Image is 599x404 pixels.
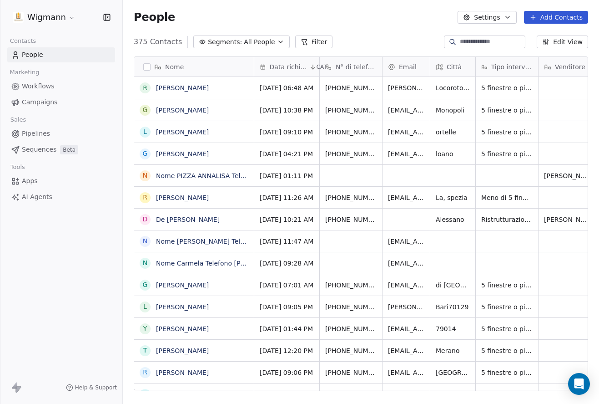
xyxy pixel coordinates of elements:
span: [EMAIL_ADDRESS][DOMAIN_NAME] [388,324,424,333]
span: [GEOGRAPHIC_DATA] [436,368,470,377]
span: N° di telefono [336,62,377,72]
span: People [134,10,175,24]
a: Apps [7,174,115,189]
span: [EMAIL_ADDRESS][DOMAIN_NAME] [388,106,424,115]
span: Locorotondo [436,83,470,92]
a: Help & Support [66,384,117,391]
span: [PHONE_NUMBER] [325,215,377,224]
span: [PHONE_NUMBER] [325,193,377,202]
span: Bitonto [436,390,470,399]
span: 5 finestre o più di 5 [481,324,533,333]
span: [PHONE_NUMBER] [325,106,377,115]
span: [PERSON_NAME] [544,215,589,224]
span: 5 finestre o più di 5 [481,128,533,137]
span: [DATE] 09:05 PM [260,302,314,312]
div: R [143,368,147,377]
button: Add Contacts [524,11,588,24]
span: [PHONE_NUMBER] [325,368,377,377]
span: [DATE] 12:20 PM [260,346,314,355]
span: [EMAIL_ADDRESS][DOMAIN_NAME] [388,259,424,268]
div: N° di telefono [320,57,382,77]
div: L [143,302,147,312]
span: 5 finestre o più di 5 [481,390,533,399]
span: [DATE] 11:26 AM [260,193,314,202]
div: R [143,193,147,202]
span: Bari70129 [436,302,470,312]
span: [PHONE_NUMBER] [325,83,377,92]
span: Workflows [22,82,55,91]
span: Beta [60,145,78,154]
span: [DATE] 04:21 PM [260,149,314,159]
div: Nome [134,57,254,77]
span: [DATE] 09:20 AM [260,390,314,399]
span: di [GEOGRAPHIC_DATA], Monteroni [436,281,470,290]
div: D [143,215,148,224]
span: Contacts [6,34,40,48]
div: N [143,236,147,246]
button: Settings [458,11,516,24]
span: Wigmann [27,11,66,23]
span: [EMAIL_ADDRESS][DOMAIN_NAME] [388,281,424,290]
span: Tools [6,160,29,174]
span: [DATE] 09:10 PM [260,128,314,137]
span: [DATE] 09:06 PM [260,368,314,377]
span: [PERSON_NAME][EMAIL_ADDRESS][DOMAIN_NAME] [388,83,424,92]
div: Data richiestaCAT [254,57,319,77]
span: Città [447,62,462,72]
span: Ristrutturazione. Piano terra. Casa indipendente. Lavori terminati, sono alla fase infissi. Ora h... [481,215,533,224]
span: Pipelines [22,129,50,138]
span: [PHONE_NUMBER] [325,390,377,399]
div: G [143,105,148,115]
div: G [143,389,148,399]
span: [EMAIL_ADDRESS][DOMAIN_NAME] [388,368,424,377]
span: Tipo intervento [491,62,533,72]
span: [EMAIL_ADDRESS][DOMAIN_NAME] [388,346,424,355]
span: Merano [436,346,470,355]
a: Pipelines [7,126,115,141]
a: [PERSON_NAME] [156,107,209,114]
a: [PERSON_NAME] [156,128,209,136]
span: Alessano [436,215,470,224]
div: Email [383,57,430,77]
span: [EMAIL_ADDRESS][DOMAIN_NAME] [388,193,424,202]
a: [PERSON_NAME] [156,194,209,201]
div: Y [143,324,147,333]
a: People [7,47,115,62]
div: G [143,149,148,159]
span: Meno di 5 finestre [481,193,533,202]
a: [PERSON_NAME] [156,150,209,158]
span: 5 finestre o più di 5 [481,281,533,290]
span: All People [244,37,275,47]
div: Venditore [539,57,594,77]
span: [PHONE_NUMBER] [325,281,377,290]
div: R [143,83,147,93]
span: [DATE] 01:11 PM [260,171,314,180]
div: L [143,127,147,137]
button: Filter [295,36,333,48]
button: Wigmann [11,10,77,25]
span: Email [399,62,417,72]
span: [PHONE_NUMBER] [325,324,377,333]
span: People [22,50,43,60]
span: [DATE] 11:47 AM [260,237,314,246]
span: [PERSON_NAME][DOMAIN_NAME]@libero.i [388,302,424,312]
div: T [143,346,147,355]
span: Campaigns [22,97,57,107]
div: N [143,171,147,180]
span: 79014 [436,324,470,333]
span: [PHONE_NUMBER] [325,128,377,137]
span: CAT [317,63,327,71]
a: [PERSON_NAME] [156,347,209,354]
span: Marketing [6,66,43,79]
div: Open Intercom Messenger [568,373,590,395]
span: [EMAIL_ADDRESS][DOMAIN_NAME] [388,149,424,159]
span: Apps [22,176,38,186]
span: [DATE] 07:01 AM [260,281,314,290]
span: 5 finestre o più di 5 [481,106,533,115]
span: Data richiesta [270,62,307,72]
span: Sequences [22,145,56,154]
span: [DATE] 10:38 PM [260,106,314,115]
span: Segments: [208,37,242,47]
span: 5 finestre o più di 5 [481,346,533,355]
span: [DATE] 10:21 AM [260,215,314,224]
